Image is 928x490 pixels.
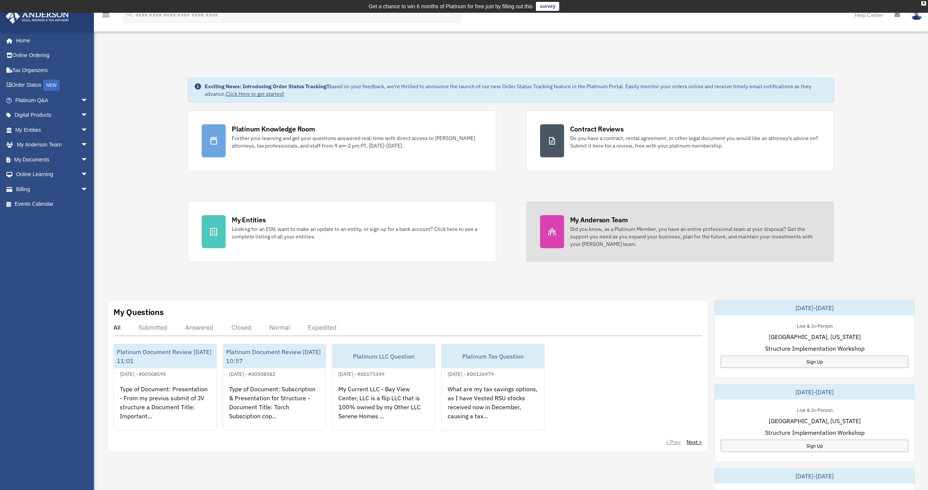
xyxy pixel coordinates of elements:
[232,134,482,149] div: Further your learning and get your questions answered real-time with direct access to [PERSON_NAM...
[232,124,315,134] div: Platinum Knowledge Room
[5,63,100,78] a: Tax Organizers
[791,406,839,413] div: Live & In-Person
[114,344,216,368] div: Platinum Document Review [DATE] 11:01
[269,324,290,331] div: Normal
[442,369,500,377] div: [DATE] - #00126979
[536,2,559,11] a: survey
[81,152,96,167] span: arrow_drop_down
[81,182,96,197] span: arrow_drop_down
[911,9,922,20] img: User Pic
[308,324,336,331] div: Expedited
[715,300,914,315] div: [DATE]-[DATE]
[332,369,391,377] div: [DATE] - #00175349
[81,137,96,153] span: arrow_drop_down
[81,108,96,123] span: arrow_drop_down
[765,428,865,437] span: Structure Implementation Workshop
[205,83,828,98] div: Based on your feedback, we're thrilled to announce the launch of our new Order Status Tracking fe...
[5,197,100,212] a: Events Calendar
[570,134,820,149] div: Do you have a contract, rental agreement, or other legal document you would like an attorney's ad...
[332,378,435,437] div: My Current LLC - Bay View Center, LLC is a flip LLC that is 100% owned by my Other LLC Serene Hom...
[769,332,861,341] span: [GEOGRAPHIC_DATA], [US_STATE]
[101,13,110,20] a: menu
[5,48,100,63] a: Online Ordering
[125,10,134,18] i: search
[188,201,496,262] a: My Entities Looking for an EIN, want to make an update to an entity, or sign up for a bank accoun...
[441,344,545,430] a: Platinum Tax Question[DATE] - #00126979What are my tax savings options, as I have Vested RSU stoc...
[715,384,914,400] div: [DATE]-[DATE]
[81,93,96,108] span: arrow_drop_down
[188,110,496,171] a: Platinum Knowledge Room Further your learning and get your questions answered real-time with dire...
[442,378,544,437] div: What are my tax savings options, as I have Vested RSU stocks received now in December, causing a ...
[223,369,281,377] div: [DATE] - #00508582
[5,108,100,123] a: Digital Productsarrow_drop_down
[81,122,96,138] span: arrow_drop_down
[5,78,100,93] a: Order StatusNEW
[369,2,533,11] div: Get a chance to win 6 months of Platinum for free just by filling out this
[921,1,926,6] div: close
[5,33,96,48] a: Home
[81,167,96,182] span: arrow_drop_down
[791,321,839,329] div: Live & In-Person
[114,369,172,377] div: [DATE] - #00508595
[223,378,326,437] div: Type of Document: Subscription & Presentation for Structure - Document Title: Torch Subsciption c...
[5,167,100,182] a: Online Learningarrow_drop_down
[526,110,834,171] a: Contract Reviews Do you have a contract, rental agreement, or other legal document you would like...
[570,215,628,225] div: My Anderson Team
[113,306,164,318] div: My Questions
[570,124,624,134] div: Contract Reviews
[5,182,100,197] a: Billingarrow_drop_down
[226,90,284,97] a: Click Here to get started!
[101,11,110,20] i: menu
[442,344,544,368] div: Platinum Tax Question
[223,344,326,430] a: Platinum Document Review [DATE] 10:57[DATE] - #00508582Type of Document: Subscription & Presentat...
[721,356,908,368] a: Sign Up
[185,324,213,331] div: Answered
[5,122,100,137] a: My Entitiesarrow_drop_down
[332,344,435,430] a: Platinum LLC Question[DATE] - #00175349My Current LLC - Bay View Center, LLC is a flip LLC that i...
[231,324,251,331] div: Closed
[332,344,435,368] div: Platinum LLC Question
[5,152,100,167] a: My Documentsarrow_drop_down
[223,344,326,368] div: Platinum Document Review [DATE] 10:57
[113,344,217,430] a: Platinum Document Review [DATE] 11:01[DATE] - #00508595Type of Document: Presentation - From my p...
[205,83,328,90] strong: Exciting News: Introducing Order Status Tracking!
[3,9,71,24] img: Anderson Advisors Platinum Portal
[232,225,482,240] div: Looking for an EIN, want to make an update to an entity, or sign up for a bank account? Click her...
[765,344,865,353] span: Structure Implementation Workshop
[232,215,266,225] div: My Entities
[139,324,167,331] div: Submitted
[715,469,914,484] div: [DATE]-[DATE]
[769,416,861,425] span: [GEOGRAPHIC_DATA], [US_STATE]
[43,80,60,91] div: NEW
[113,324,121,331] div: All
[114,378,216,437] div: Type of Document: Presentation - From my previus submit of JV structure a Document Title: Importa...
[570,225,820,248] div: Did you know, as a Platinum Member, you have an entire professional team at your disposal? Get th...
[526,201,834,262] a: My Anderson Team Did you know, as a Platinum Member, you have an entire professional team at your...
[721,440,908,452] a: Sign Up
[5,137,100,152] a: My Anderson Teamarrow_drop_down
[5,93,100,108] a: Platinum Q&Aarrow_drop_down
[687,438,702,446] a: Next >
